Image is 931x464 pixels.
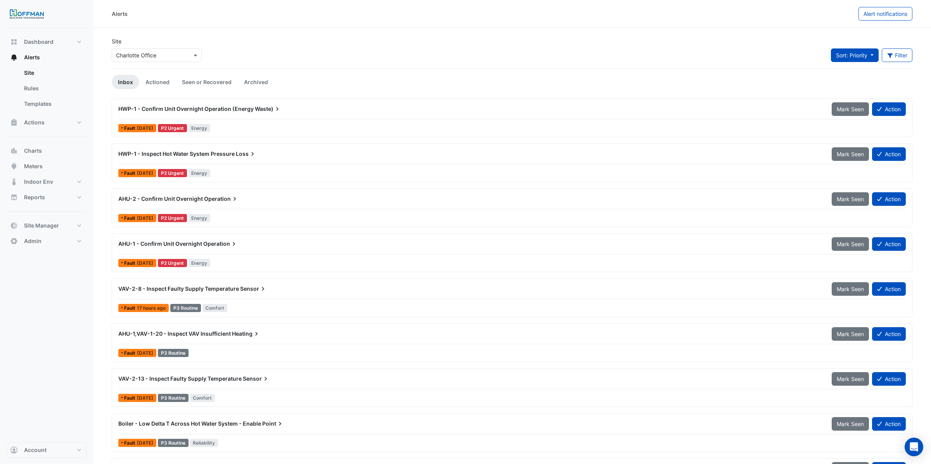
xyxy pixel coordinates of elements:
label: Site [112,37,121,45]
button: Alerts [6,50,87,65]
button: Action [872,147,906,161]
button: Indoor Env [6,174,87,190]
button: Action [872,417,906,431]
app-icon: Actions [10,119,18,126]
div: P2 Urgent [158,169,187,177]
span: HWP-1 - Inspect Hot Water System Pressure [118,150,235,157]
span: VAV-2-8 - Inspect Faulty Supply Temperature [118,285,239,292]
span: Wed 08-Oct-2025 05:00 IST [137,125,153,131]
span: Fault [124,351,137,355]
span: Wed 08-Oct-2025 23:00 IST [137,395,153,401]
img: Company Logo [9,6,44,22]
span: Indoor Env [24,178,53,186]
span: Sun 12-Oct-2025 23:00 IST [137,305,166,311]
span: Mark Seen [837,196,864,202]
button: Dashboard [6,34,87,50]
span: Account [24,446,47,454]
button: Filter [882,48,913,62]
span: Heating [232,330,260,338]
button: Mark Seen [832,282,869,296]
div: P3 Routine [158,394,189,402]
div: P3 Routine [158,439,189,447]
div: P2 Urgent [158,124,187,132]
span: Mark Seen [837,421,864,427]
div: Open Intercom Messenger [905,438,923,456]
span: Operation [203,240,238,248]
div: P2 Urgent [158,214,187,222]
button: Action [872,327,906,341]
span: AHU-2 - Confirm Unit Overnight [118,195,203,202]
button: Mark Seen [832,192,869,206]
app-icon: Meters [10,162,18,170]
span: Dashboard [24,38,54,46]
span: Energy [189,259,211,267]
button: Charts [6,143,87,159]
span: Mark Seen [837,376,864,382]
button: Mark Seen [832,102,869,116]
button: Meters [6,159,87,174]
span: Charts [24,147,42,155]
span: Admin [24,237,42,245]
div: P3 Routine [170,304,201,312]
span: Sensor [243,375,270,383]
button: Reports [6,190,87,205]
span: AHU-1,VAV-1-20 - Inspect VAV Insufficient [118,330,231,337]
span: Reliability [190,439,218,447]
button: Mark Seen [832,372,869,386]
span: Energy [189,124,211,132]
button: Action [872,372,906,386]
div: P3 Routine [158,349,189,357]
a: Site [18,65,87,81]
span: Sensor [240,285,267,293]
a: Rules [18,81,87,96]
a: Seen or Recovered [176,75,238,89]
span: Fault [124,396,137,400]
span: Mark Seen [837,286,864,292]
div: Alerts [6,65,87,115]
span: Mon 01-Sep-2025 05:00 IST [137,260,153,266]
a: Archived [238,75,274,89]
button: Action [872,192,906,206]
span: AHU-1 - Confirm Unit Overnight [118,240,202,247]
button: Site Manager [6,218,87,233]
span: Energy [189,214,211,222]
button: Mark Seen [832,147,869,161]
span: Mark Seen [837,331,864,337]
span: Fault [124,216,137,221]
button: Alert notifications [858,7,912,21]
span: Fault [124,441,137,445]
button: Account [6,442,87,458]
span: Point [262,420,284,428]
span: Loss [236,150,256,158]
span: Fri 10-Oct-2025 14:45 IST [137,350,153,356]
span: Meters [24,162,43,170]
div: P2 Urgent [158,259,187,267]
span: Sort: Priority [836,52,867,59]
a: Inbox [112,75,139,89]
span: Alert notifications [864,10,907,17]
span: Mark Seen [837,151,864,157]
span: Waste) [255,105,281,113]
button: Action [872,102,906,116]
span: Mark Seen [837,241,864,247]
app-icon: Reports [10,193,18,201]
button: Mark Seen [832,417,869,431]
button: Mark Seen [832,237,869,251]
span: Comfort [190,394,215,402]
span: Wed 08-Oct-2025 22:30 IST [137,440,153,446]
button: Action [872,237,906,251]
span: Site Manager [24,222,59,229]
span: Mon 01-Sep-2025 05:00 IST [137,215,153,221]
span: Fault [124,126,137,131]
span: VAV-2-13 - Inspect Faulty Supply Temperature [118,375,242,382]
button: Admin [6,233,87,249]
button: Sort: Priority [831,48,879,62]
button: Actions [6,115,87,130]
span: Fault [124,171,137,176]
span: Reports [24,193,45,201]
span: Mark Seen [837,106,864,112]
app-icon: Alerts [10,53,18,61]
a: Actioned [139,75,176,89]
span: Operation [204,195,239,203]
span: Fault [124,306,137,310]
